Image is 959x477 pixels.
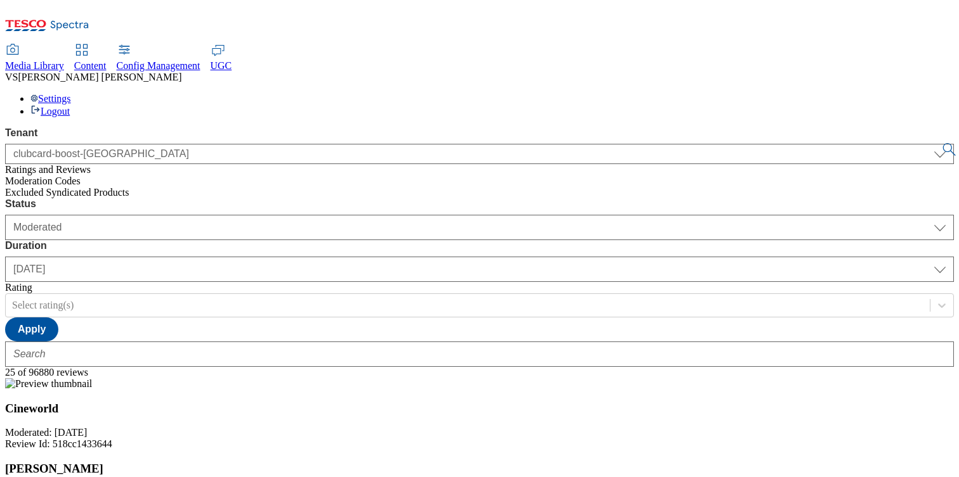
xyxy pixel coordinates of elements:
h3: Cineworld [5,402,954,416]
div: Review Id: 518cc1433644 [5,438,954,450]
span: Excluded Syndicated Products [5,187,129,198]
span: Media Library [5,60,64,71]
span: Content [74,60,107,71]
label: Duration [5,240,954,251]
span: [PERSON_NAME] [PERSON_NAME] [18,72,181,82]
a: Media Library [5,45,64,72]
a: UGC [211,45,232,72]
a: Content [74,45,107,72]
span: VS [5,72,18,82]
div: Moderated: [DATE] [5,427,954,438]
a: Settings [30,93,71,104]
span: UGC [211,60,232,71]
label: Rating [5,282,32,293]
label: Status [5,198,954,210]
div: 25 of 96880 reviews [5,367,954,378]
span: Config Management [117,60,200,71]
a: Config Management [117,45,200,72]
label: Tenant [5,127,954,139]
span: Ratings and Reviews [5,164,91,175]
span: Moderation Codes [5,175,81,186]
img: Preview thumbnail [5,378,92,390]
button: Apply [5,317,58,341]
h3: [PERSON_NAME] [5,462,954,476]
a: Logout [30,106,70,117]
input: Search [5,341,954,367]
